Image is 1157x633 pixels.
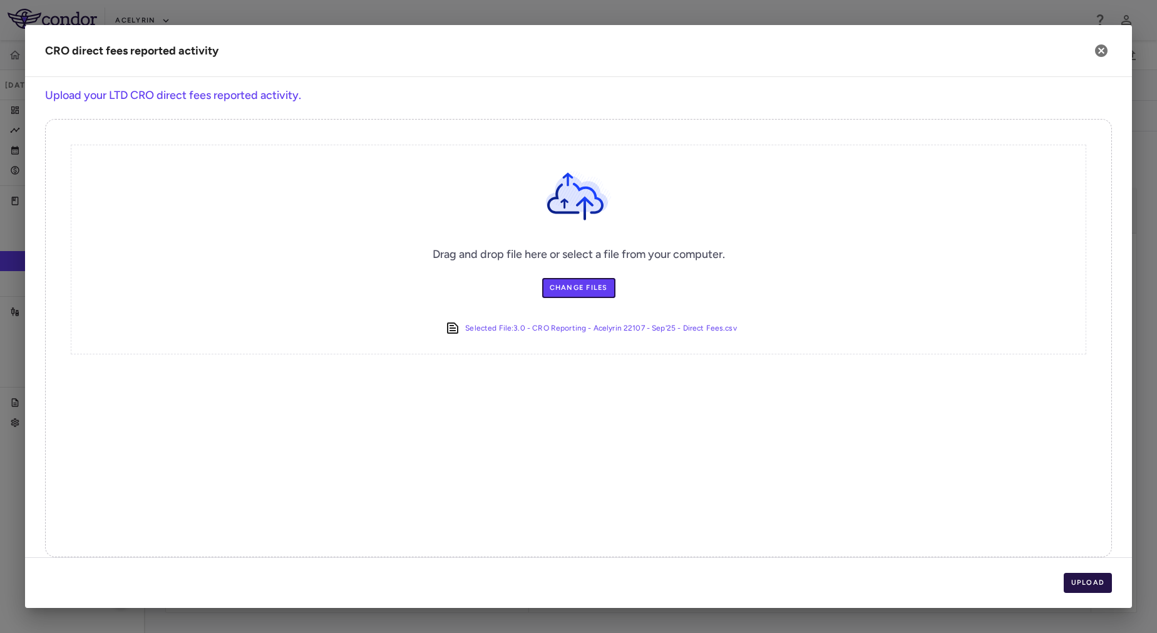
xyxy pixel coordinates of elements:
[542,278,615,298] label: Change Files
[45,87,1112,104] h6: Upload your LTD CRO direct fees reported activity.
[433,246,725,263] h6: Drag and drop file here or select a file from your computer.
[45,43,219,59] div: CRO direct fees reported activity
[1064,573,1113,593] button: Upload
[465,321,737,336] a: Selected File:3.0 - CRO Reporting - Acelyrin 22107 - Sep'25 - Direct Fees.csv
